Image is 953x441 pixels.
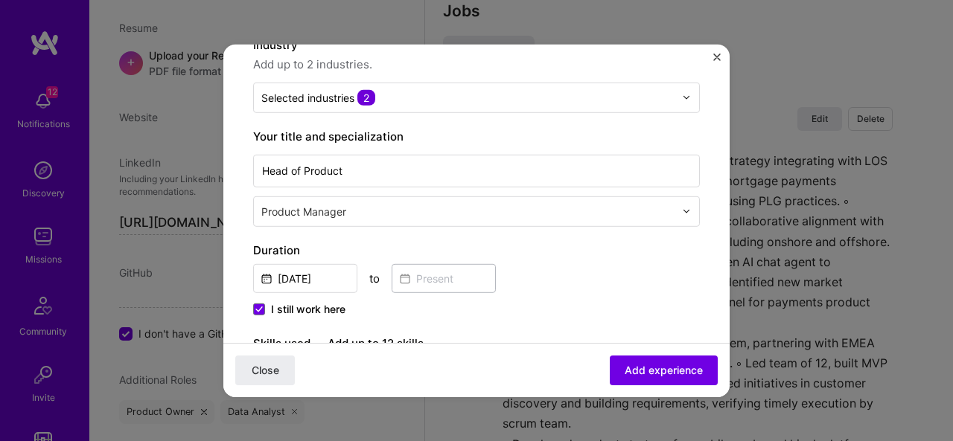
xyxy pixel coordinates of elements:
[253,241,700,259] label: Duration
[253,127,700,145] label: Your title and specialization
[369,270,380,286] div: to
[682,93,691,102] img: drop icon
[682,207,691,216] img: drop icon
[235,355,295,385] button: Close
[610,355,718,385] button: Add experience
[252,363,279,378] span: Close
[392,263,496,292] input: Present
[261,89,375,105] div: Selected industries
[253,263,357,292] input: Date
[253,334,700,352] label: Skills used — Add up to 12 skills
[713,53,721,68] button: Close
[253,154,700,187] input: Role name
[253,36,700,54] label: Industry
[625,363,703,378] span: Add experience
[271,301,345,316] span: I still work here
[253,55,700,73] span: Add up to 2 industries.
[357,89,375,105] span: 2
